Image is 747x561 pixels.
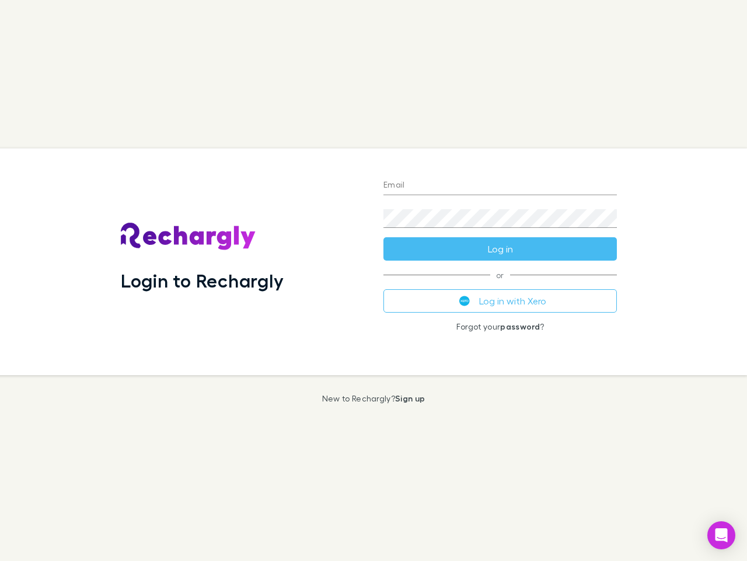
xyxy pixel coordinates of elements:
img: Xero's logo [459,296,470,306]
a: password [500,321,540,331]
button: Log in with Xero [383,289,617,313]
p: Forgot your ? [383,322,617,331]
a: Sign up [395,393,425,403]
p: New to Rechargly? [322,394,425,403]
span: or [383,275,617,275]
h1: Login to Rechargly [121,269,284,292]
button: Log in [383,237,617,261]
img: Rechargly's Logo [121,223,256,251]
div: Open Intercom Messenger [707,521,735,549]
